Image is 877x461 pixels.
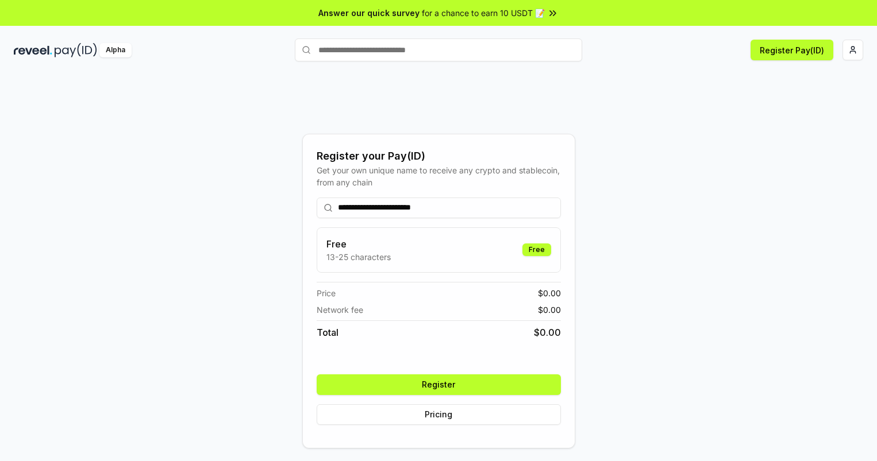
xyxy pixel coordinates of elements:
[751,40,833,60] button: Register Pay(ID)
[522,243,551,256] div: Free
[317,326,339,339] span: Total
[317,148,561,164] div: Register your Pay(ID)
[317,164,561,188] div: Get your own unique name to receive any crypto and stablecoin, from any chain
[99,43,132,57] div: Alpha
[14,43,52,57] img: reveel_dark
[317,287,336,299] span: Price
[318,7,420,19] span: Answer our quick survey
[317,304,363,316] span: Network fee
[55,43,97,57] img: pay_id
[534,326,561,339] span: $ 0.00
[538,287,561,299] span: $ 0.00
[422,7,545,19] span: for a chance to earn 10 USDT 📝
[538,304,561,316] span: $ 0.00
[317,404,561,425] button: Pricing
[317,374,561,395] button: Register
[326,251,391,263] p: 13-25 characters
[326,237,391,251] h3: Free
